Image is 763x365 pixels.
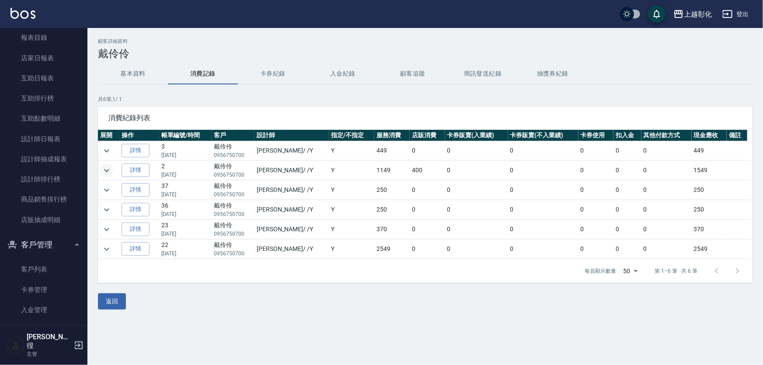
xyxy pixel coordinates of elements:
td: 0 [578,181,614,200]
td: 0 [613,161,641,180]
button: 員工及薪資 [3,323,84,346]
td: 0 [508,161,578,180]
a: 報表目錄 [3,28,84,48]
button: expand row [100,164,113,177]
td: 0 [445,161,508,180]
h5: [PERSON_NAME]徨 [27,333,71,350]
td: [PERSON_NAME] / /Y [254,240,329,259]
td: 0 [578,220,614,239]
td: 0 [641,220,692,239]
a: 客戶列表 [3,259,84,279]
a: 店販抽成明細 [3,210,84,230]
button: 登出 [719,6,753,22]
a: 入金管理 [3,300,84,320]
td: 250 [374,181,410,200]
button: 上越彰化 [670,5,715,23]
td: 1549 [692,161,727,180]
td: 0 [410,220,445,239]
td: 0 [578,141,614,160]
td: 戴伶伶 [212,220,255,239]
p: [DATE] [161,230,210,238]
td: 0 [578,200,614,219]
a: 詳情 [122,242,150,256]
a: 卡券管理 [3,280,84,300]
td: [PERSON_NAME] / /Y [254,220,329,239]
p: 0956750700 [214,230,253,238]
button: expand row [100,203,113,216]
th: 設計師 [254,130,329,141]
td: 400 [410,161,445,180]
button: expand row [100,184,113,197]
th: 客戶 [212,130,255,141]
img: Person [7,337,24,354]
p: 0956750700 [214,171,253,179]
td: 0 [445,240,508,259]
th: 操作 [119,130,159,141]
th: 現金應收 [692,130,727,141]
td: 0 [641,200,692,219]
p: 0956750700 [214,151,253,159]
th: 其他付款方式 [641,130,692,141]
th: 展開 [98,130,119,141]
th: 帳單編號/時間 [159,130,212,141]
a: 互助點數明細 [3,108,84,129]
p: 0956750700 [214,250,253,257]
th: 指定/不指定 [329,130,375,141]
a: 詳情 [122,183,150,197]
td: 戴伶伶 [212,240,255,259]
td: Y [329,220,375,239]
td: 0 [410,240,445,259]
td: 2549 [374,240,410,259]
span: 消費紀錄列表 [108,114,742,122]
button: expand row [100,243,113,256]
button: expand row [100,144,113,157]
td: 0 [613,240,641,259]
td: 449 [374,141,410,160]
td: 0 [508,240,578,259]
td: [PERSON_NAME] / /Y [254,141,329,160]
p: [DATE] [161,250,210,257]
a: 詳情 [122,163,150,177]
a: 設計師排行榜 [3,169,84,189]
p: 第 1–6 筆 共 6 筆 [655,267,697,275]
td: 250 [692,181,727,200]
button: 抽獎券紀錄 [518,63,588,84]
td: 0 [445,200,508,219]
td: 250 [374,200,410,219]
p: 每頁顯示數量 [585,267,617,275]
td: Y [329,161,375,180]
a: 詳情 [122,144,150,157]
button: 卡券紀錄 [238,63,308,84]
td: 0 [508,220,578,239]
p: [DATE] [161,151,210,159]
button: expand row [100,223,113,236]
a: 詳情 [122,222,150,236]
a: 互助排行榜 [3,88,84,108]
td: [PERSON_NAME] / /Y [254,181,329,200]
p: 共 6 筆, 1 / 1 [98,95,753,103]
th: 扣入金 [613,130,641,141]
td: 0 [613,181,641,200]
a: 店家日報表 [3,48,84,68]
th: 店販消費 [410,130,445,141]
td: 36 [159,200,212,219]
td: 戴伶伶 [212,141,255,160]
h2: 顧客詳細資料 [98,38,753,44]
th: 卡券販賣(不入業績) [508,130,578,141]
td: 3 [159,141,212,160]
td: 1149 [374,161,410,180]
h3: 戴伶伶 [98,48,753,60]
button: 基本資料 [98,63,168,84]
a: 詳情 [122,203,150,216]
td: 23 [159,220,212,239]
td: Y [329,240,375,259]
td: 37 [159,181,212,200]
button: 消費記錄 [168,63,238,84]
button: 返回 [98,293,126,309]
td: 0 [445,181,508,200]
a: 設計師日報表 [3,129,84,149]
button: 顧客追蹤 [378,63,448,84]
td: 0 [410,181,445,200]
td: Y [329,200,375,219]
td: 2 [159,161,212,180]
